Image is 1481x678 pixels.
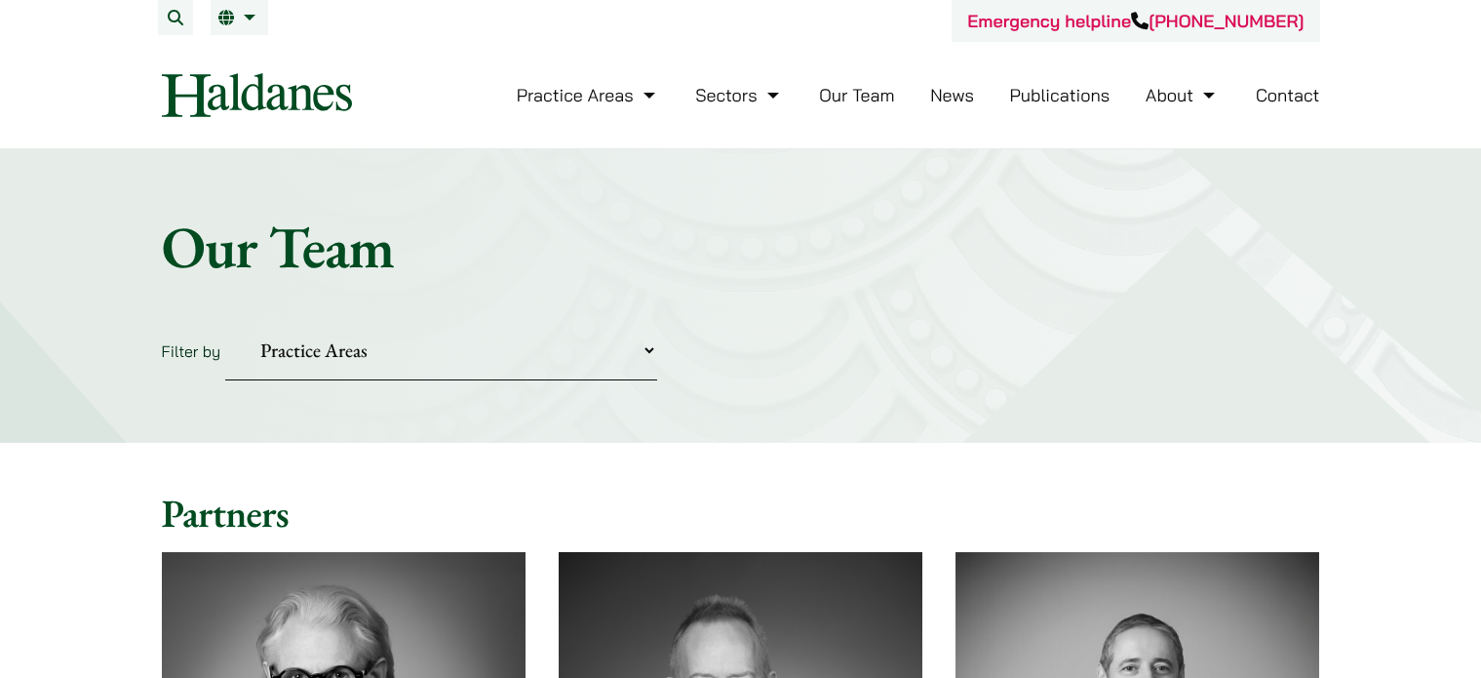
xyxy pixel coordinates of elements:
a: Our Team [819,84,894,106]
h2: Partners [162,490,1320,537]
img: Logo of Haldanes [162,73,352,117]
a: EN [218,10,260,25]
a: Practice Areas [517,84,660,106]
a: Publications [1010,84,1111,106]
a: Sectors [695,84,783,106]
label: Filter by [162,341,221,361]
h1: Our Team [162,212,1320,282]
a: Emergency helpline[PHONE_NUMBER] [967,10,1304,32]
a: About [1146,84,1220,106]
a: Contact [1256,84,1320,106]
a: News [930,84,974,106]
